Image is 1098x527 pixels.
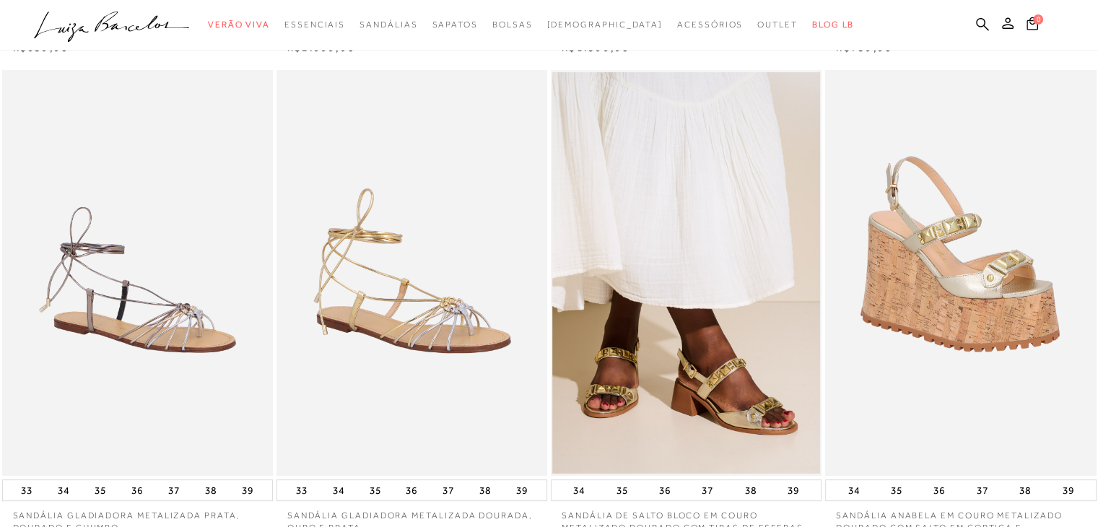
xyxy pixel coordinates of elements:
button: 33 [292,480,312,500]
span: R$659,90 [13,42,69,53]
button: 37 [697,480,718,500]
img: SANDÁLIA DE SALTO BLOCO EM COURO METALIZADO DOURADO COM TIRAS DE ESFERAS [552,72,820,474]
a: SANDÁLIA DE SALTO BLOCO EM COURO METALIZADO DOURADO COM TIRAS DE ESFERAS SANDÁLIA DE SALTO BLOCO ... [552,72,820,474]
button: 38 [1015,480,1035,500]
a: categoryNavScreenReaderText [208,12,270,38]
img: SANDÁLIA ANABELA EM COURO METALIZADO DOURADO COM SALTO EM CORTIÇA E APLICAÇÕES METALIZADAS [827,72,1094,474]
button: 39 [783,480,803,500]
span: Outlet [757,19,798,30]
span: Sandálias [360,19,417,30]
a: categoryNavScreenReaderText [677,12,743,38]
button: 36 [127,480,147,500]
button: 34 [53,480,74,500]
button: 38 [475,480,495,500]
span: [DEMOGRAPHIC_DATA] [546,19,663,30]
button: 34 [328,480,349,500]
a: SANDÁLIA GLADIADORA METALIZADA PRATA, DOURADO E CHUMBO SANDÁLIA GLADIADORA METALIZADA PRATA, DOUR... [4,72,271,474]
span: Bolsas [492,19,533,30]
a: categoryNavScreenReaderText [492,12,533,38]
button: 39 [512,480,532,500]
button: 36 [401,480,422,500]
button: 35 [90,480,110,500]
img: SANDÁLIA GLADIADORA METALIZADA PRATA, DOURADO E CHUMBO [4,72,271,474]
button: 39 [1058,480,1078,500]
button: 34 [569,480,589,500]
a: BLOG LB [812,12,854,38]
a: categoryNavScreenReaderText [757,12,798,38]
button: 37 [972,480,993,500]
button: 33 [17,480,37,500]
button: 38 [741,480,761,500]
span: R$759,90 [836,42,892,53]
img: SANDÁLIA GLADIADORA METALIZADA DOURADA, OURO E PRATA [278,72,546,474]
button: 0 [1022,16,1042,35]
button: 34 [843,480,863,500]
a: categoryNavScreenReaderText [432,12,477,38]
button: 35 [612,480,632,500]
button: 38 [201,480,221,500]
button: 35 [365,480,385,500]
span: R$2.999,90 [287,42,355,53]
span: R$1.599,90 [562,42,629,53]
span: Verão Viva [208,19,270,30]
a: SANDÁLIA ANABELA EM COURO METALIZADO DOURADO COM SALTO EM CORTIÇA E APLICAÇÕES METALIZADAS SANDÁL... [827,72,1094,474]
span: Acessórios [677,19,743,30]
button: 37 [164,480,184,500]
button: 36 [929,480,949,500]
button: 37 [438,480,458,500]
button: 36 [655,480,675,500]
a: noSubCategoriesText [546,12,663,38]
a: categoryNavScreenReaderText [284,12,345,38]
a: categoryNavScreenReaderText [360,12,417,38]
span: Essenciais [284,19,345,30]
button: 35 [886,480,907,500]
span: Sapatos [432,19,477,30]
span: BLOG LB [812,19,854,30]
span: 0 [1033,14,1043,25]
button: 39 [238,480,258,500]
a: SANDÁLIA GLADIADORA METALIZADA DOURADA, OURO E PRATA SANDÁLIA GLADIADORA METALIZADA DOURADA, OURO... [278,72,546,474]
